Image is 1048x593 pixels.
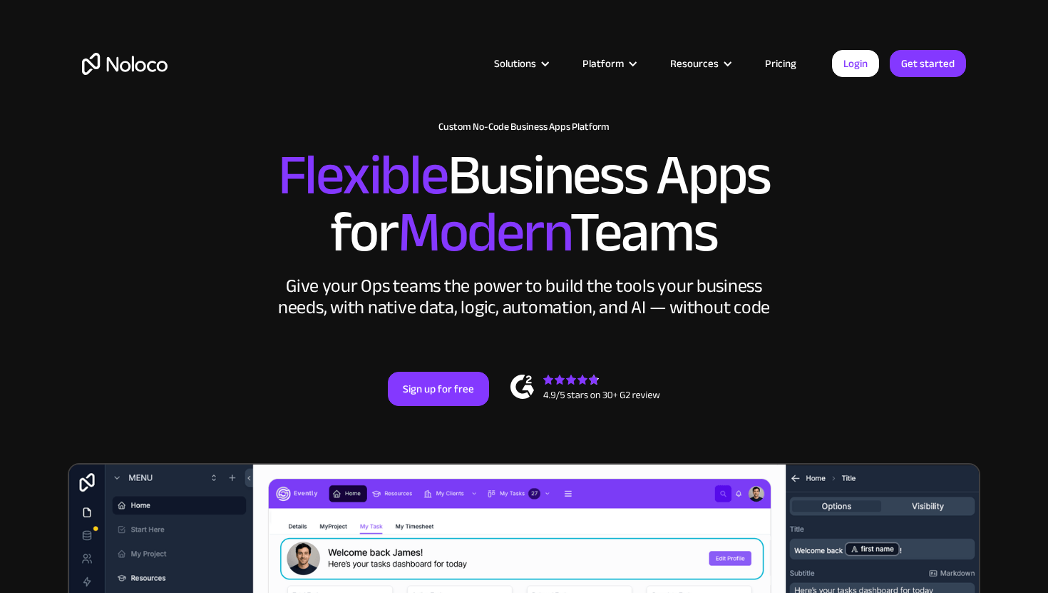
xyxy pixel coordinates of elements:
div: Solutions [476,54,565,73]
a: Pricing [747,54,814,73]
a: home [82,53,168,75]
a: Sign up for free [388,372,489,406]
h2: Business Apps for Teams [82,147,966,261]
a: Get started [890,50,966,77]
span: Modern [398,179,570,285]
div: Give your Ops teams the power to build the tools your business needs, with native data, logic, au... [274,275,774,318]
div: Solutions [494,54,536,73]
div: Resources [670,54,719,73]
div: Resources [652,54,747,73]
div: Platform [565,54,652,73]
div: Platform [582,54,624,73]
a: Login [832,50,879,77]
span: Flexible [278,122,448,228]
